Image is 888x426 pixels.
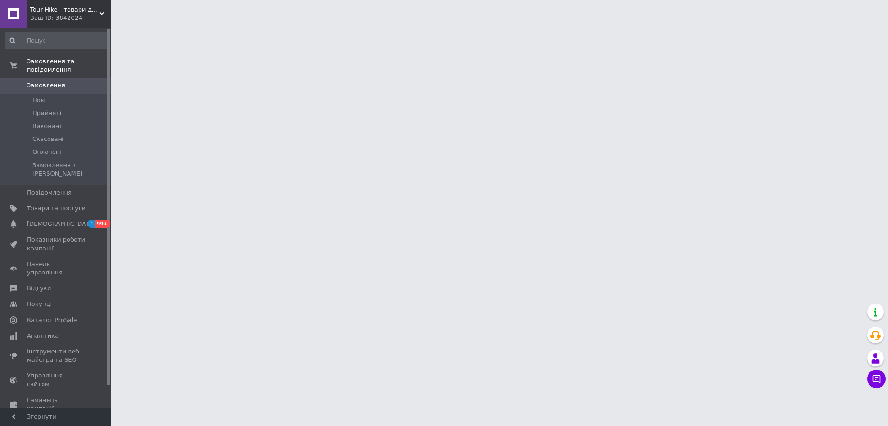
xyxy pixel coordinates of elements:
[30,14,111,22] div: Ваш ID: 3842024
[27,260,86,277] span: Панель управління
[27,300,52,308] span: Покупці
[27,332,59,340] span: Аналітика
[32,122,61,130] span: Виконані
[27,57,111,74] span: Замовлення та повідомлення
[27,284,51,292] span: Відгуки
[32,109,61,117] span: Прийняті
[32,148,62,156] span: Оплачені
[27,396,86,413] span: Гаманець компанії
[30,6,99,14] span: Tour-Hike - товари для туризму та активного відпочинку
[5,32,109,49] input: Пошук
[27,81,65,90] span: Замовлення
[27,371,86,388] span: Управління сайтом
[27,236,86,252] span: Показники роботи компанії
[867,370,886,388] button: Чат з покупцем
[27,204,86,213] span: Товари та послуги
[27,347,86,364] span: Інструменти веб-майстра та SEO
[95,220,111,228] span: 99+
[32,96,46,104] span: Нові
[88,220,95,228] span: 1
[27,316,77,324] span: Каталог ProSale
[27,220,95,228] span: [DEMOGRAPHIC_DATA]
[27,189,72,197] span: Повідомлення
[32,161,108,178] span: Замовлення з [PERSON_NAME]
[32,135,64,143] span: Скасовані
